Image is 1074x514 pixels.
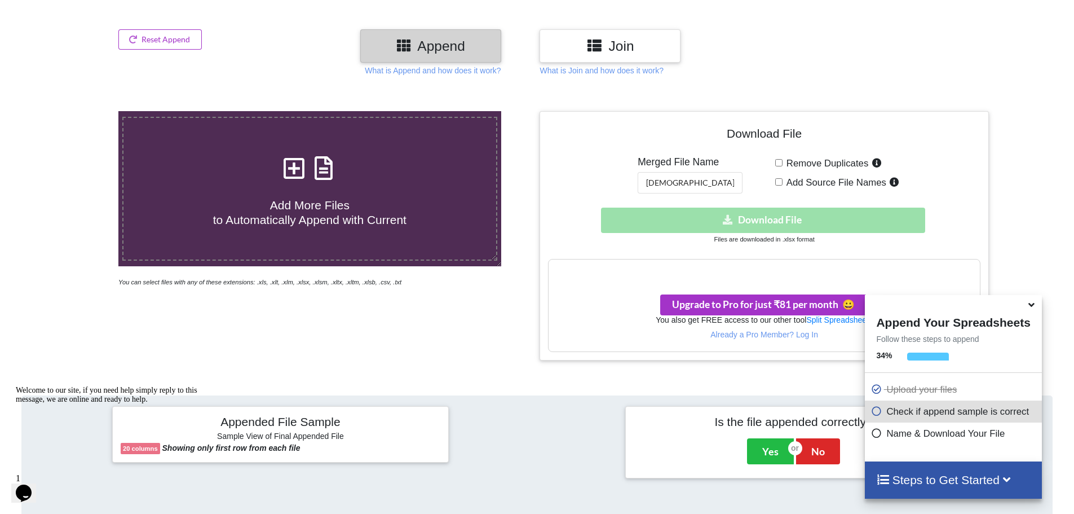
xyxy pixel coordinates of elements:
[549,265,979,278] h3: Your files are more than 1 MB
[5,5,186,22] span: Welcome to our site, if you need help simply reply to this message, we are online and ready to help.
[11,381,214,463] iframe: chat widget
[870,427,1038,441] p: Name & Download Your File
[548,120,980,152] h4: Download File
[638,172,742,194] input: Enter File Name
[838,298,855,310] span: smile
[747,438,794,464] button: Yes
[876,351,892,360] b: 34 %
[549,329,979,340] p: Already a Pro Member? Log In
[121,432,440,443] h6: Sample View of Final Appended File
[865,313,1041,330] h4: Append Your Spreadsheets
[162,443,300,453] b: Showing only first row from each file
[783,158,869,169] span: Remove Duplicates
[870,383,1038,397] p: Upload your files
[369,38,493,54] h3: Append
[806,315,873,324] a: Split Spreadsheets
[660,295,867,315] button: Upgrade to Pro for just ₹81 per monthsmile
[548,38,672,54] h3: Join
[870,405,1038,419] p: Check if append sample is correct
[540,65,663,76] p: What is Join and how does it work?
[549,315,979,325] h6: You also get FREE access to our other tool
[638,156,742,168] h5: Merged File Name
[5,5,207,23] div: Welcome to our site, if you need help simply reply to this message, we are online and ready to help.
[118,29,202,50] button: Reset Append
[783,177,886,188] span: Add Source File Names
[865,333,1041,345] p: Follow these steps to append
[672,298,855,310] span: Upgrade to Pro for just ₹81 per month
[634,415,953,429] h4: Is the file appended correctly?
[365,65,501,76] p: What is Append and how does it work?
[118,279,401,285] i: You can select files with any of these extensions: .xls, .xlt, .xlm, .xlsx, .xlsm, .xltx, .xltm, ...
[714,236,814,243] small: Files are downloaded in .xlsx format
[796,438,840,464] button: No
[121,415,440,430] h4: Appended File Sample
[213,199,406,226] span: Add More Files to Automatically Append with Current
[876,473,1030,487] h4: Steps to Get Started
[11,469,47,503] iframe: chat widget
